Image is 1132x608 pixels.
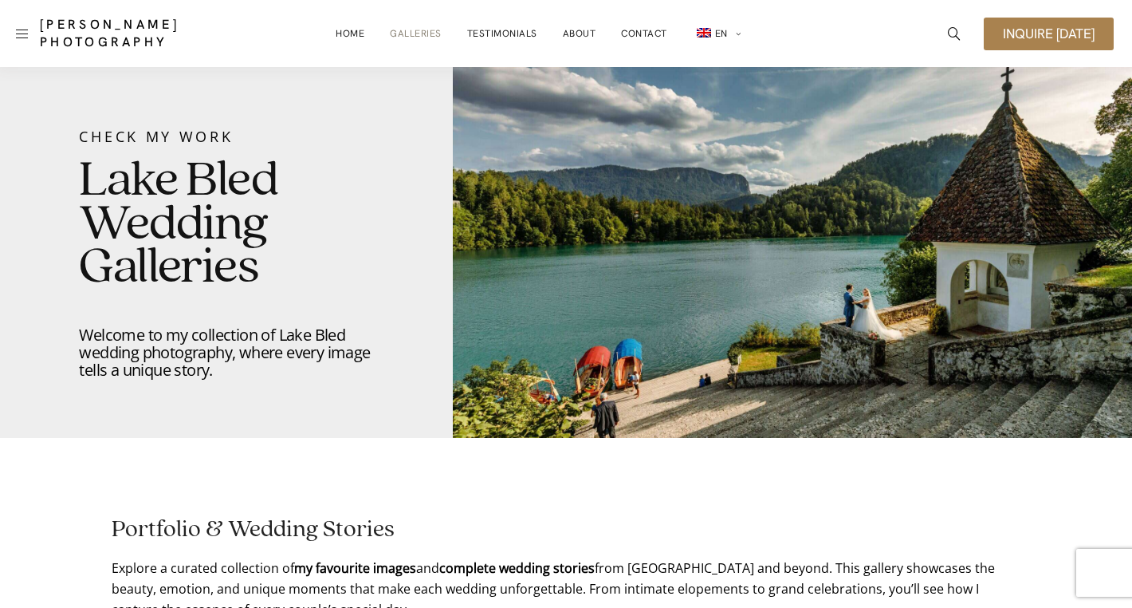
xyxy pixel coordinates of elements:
a: [PERSON_NAME] Photography [40,16,223,51]
a: Inquire [DATE] [984,18,1114,50]
span: EN [715,27,728,40]
strong: my favourite images [294,559,416,577]
h2: Lake Bled Wedding Galleries [79,160,373,290]
span: Inquire [DATE] [1003,27,1095,41]
h2: Portfolio & Wedding Stories [112,518,1020,542]
a: en_GBEN [693,18,741,50]
a: Home [336,18,364,49]
a: About [563,18,596,49]
div: Check My Work [79,126,373,147]
a: Testimonials [467,18,537,49]
strong: complete wedding stories [439,559,595,577]
a: Galleries [390,18,442,49]
img: EN [697,28,711,38]
a: icon-magnifying-glass34 [940,19,969,48]
a: Contact [621,18,667,49]
p: Welcome to my collection of Lake Bled wedding photography, where every image tells a unique story. [79,326,373,379]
